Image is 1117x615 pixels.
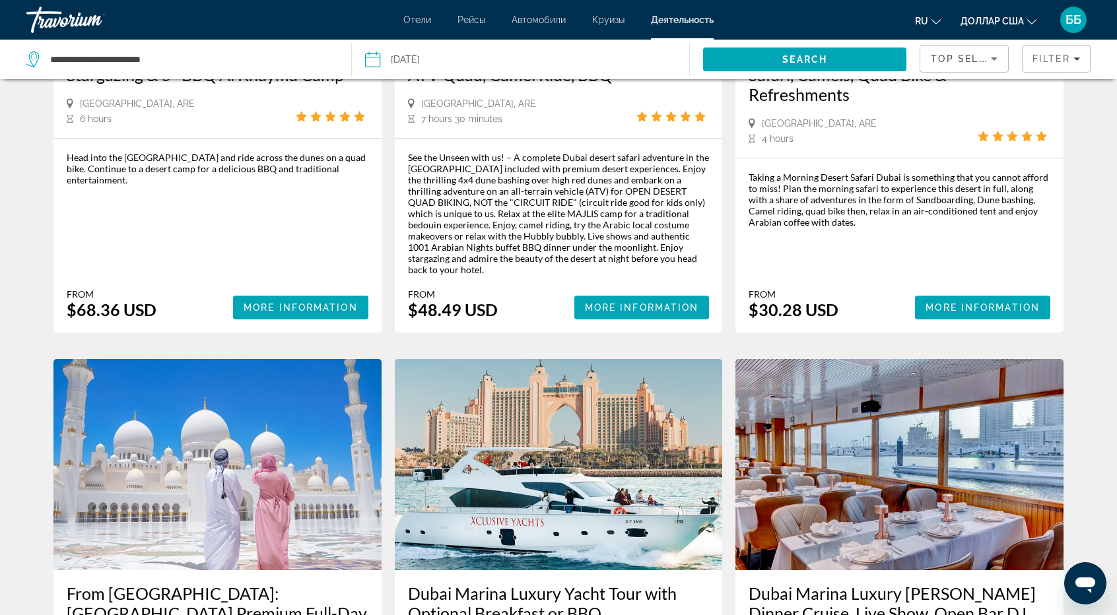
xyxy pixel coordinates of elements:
iframe: Кнопка запуска окна обмена сообщениями [1064,562,1106,604]
span: More Information [585,302,699,313]
a: Деятельность [651,15,714,25]
span: 4 hours [762,133,794,144]
span: Filter [1032,53,1070,64]
button: More Information [915,296,1050,319]
span: 6 hours [80,113,112,124]
img: Dubai Marina Luxury Celeste Dinner Cruise, Live Show, Open Bar DJ [735,359,1064,570]
button: Изменить язык [915,11,941,30]
span: [GEOGRAPHIC_DATA], ARE [80,98,195,109]
div: From [749,288,838,300]
button: Меню пользователя [1056,6,1091,34]
input: Search destination [49,49,331,69]
div: See the Unseen with us! – A complete Dubai desert safari adventure in the [GEOGRAPHIC_DATA] inclu... [408,152,710,275]
button: [DATE]Date: Jan 5, 2026 [365,40,690,79]
span: More Information [244,302,358,313]
a: Рейсы [457,15,485,25]
a: Круизы [592,15,625,25]
div: Head into the [GEOGRAPHIC_DATA] and ride across the dunes on a quad bike. Continue to a desert ca... [67,152,368,185]
span: [GEOGRAPHIC_DATA], ARE [421,98,536,109]
span: Top Sellers [931,53,1006,64]
font: доллар США [961,16,1024,26]
a: Травориум [26,3,158,37]
span: More Information [926,302,1040,313]
span: 7 hours 30 minutes [421,113,502,124]
span: Search [782,54,827,65]
button: More Information [233,296,368,319]
font: ru [915,16,928,26]
div: $68.36 USD [67,300,156,319]
a: Автомобили [512,15,566,25]
button: Изменить валюту [961,11,1036,30]
div: $48.49 USD [408,300,498,319]
div: $30.28 USD [749,300,838,319]
div: From [408,288,498,300]
mat-select: Sort by [931,51,998,67]
div: From [67,288,156,300]
img: Dubai Marina Luxury Yacht Tour with Optional Breakfast or BBQ [395,359,723,570]
img: From Dubai: Abu Dhabi Premium Full-Day Sightseeing Tour [53,359,382,570]
button: More Information [574,296,710,319]
div: Taking a Morning Desert Safari Dubai is something that you cannot afford to miss! Plan the mornin... [749,172,1050,228]
font: ББ [1066,13,1081,26]
a: Отели [403,15,431,25]
button: Filters [1022,45,1091,73]
button: Search [703,48,906,71]
span: [GEOGRAPHIC_DATA], ARE [762,118,877,129]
